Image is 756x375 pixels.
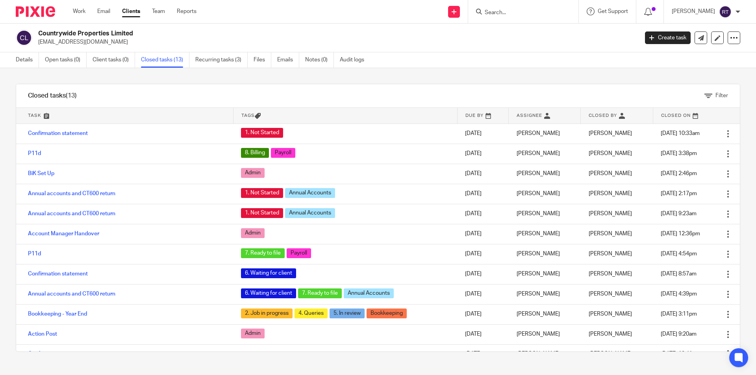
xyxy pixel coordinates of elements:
td: [DATE] [457,324,509,344]
a: Emails [277,52,299,68]
span: Payroll [287,248,311,258]
td: [DATE] [457,144,509,164]
a: Details [16,52,39,68]
td: [PERSON_NAME] [509,184,581,204]
img: svg%3E [719,6,732,18]
h1: Closed tasks [28,92,77,100]
a: Recurring tasks (3) [195,52,248,68]
td: [PERSON_NAME] [509,264,581,284]
span: 7. Ready to file [241,248,285,258]
a: Account Manager Handover [28,231,99,236]
span: [PERSON_NAME] [589,191,632,196]
span: Get Support [598,9,628,14]
td: [DATE] [457,164,509,184]
a: Confirmation statement [28,271,88,277]
a: P11d [28,151,41,156]
span: 1. Not Started [241,128,283,138]
span: [DATE] 2:17pm [661,191,697,196]
td: [PERSON_NAME] [509,144,581,164]
span: [PERSON_NAME] [589,231,632,236]
span: [PERSON_NAME] [589,251,632,257]
span: Admin [241,228,265,238]
input: Search [484,9,555,17]
td: [DATE] [457,184,509,204]
span: Filter [715,93,728,98]
td: [DATE] [457,344,509,363]
a: Annual accounts and CT600 return [28,291,115,297]
div: --- [241,350,449,358]
a: Create task [645,31,691,44]
span: [DATE] 3:11pm [661,311,697,317]
a: BiK Set Up [28,171,54,176]
span: 4. Queries [295,308,328,318]
span: [DATE] 8:57am [661,271,697,277]
a: Audit logs [340,52,370,68]
a: Work [73,7,85,15]
td: [DATE] [457,304,509,324]
span: Annual Accounts [285,208,335,218]
a: Clients [122,7,140,15]
span: [DATE] 12:36pm [661,231,700,236]
span: [DATE] 12:41pm [661,351,700,357]
span: [DATE] 9:20am [661,331,697,337]
td: [PERSON_NAME] [509,164,581,184]
h2: Countrywide Properties Limited [38,30,514,38]
a: Client tasks (0) [93,52,135,68]
a: Confirmation statement [28,131,88,136]
td: [DATE] [457,204,509,224]
span: [DATE] 2:46pm [661,171,697,176]
span: 7. Ready to file [298,288,342,298]
span: 1. Not Started [241,188,283,198]
span: [PERSON_NAME] [589,351,632,357]
span: 5. In review [330,308,365,318]
span: [DATE] 9:23am [661,211,697,216]
span: [DATE] 10:33am [661,131,700,136]
span: [DATE] 4:39pm [661,291,697,297]
span: (13) [66,92,77,99]
a: Files [254,52,271,68]
img: svg%3E [16,30,32,46]
span: [PERSON_NAME] [589,271,632,277]
span: [PERSON_NAME] [589,331,632,337]
span: 8. Billing [241,148,269,158]
span: [DATE] 4:54pm [661,251,697,257]
td: [DATE] [457,244,509,264]
a: Reports [177,7,196,15]
span: 6. Waiting for client [241,268,296,278]
a: Annual accounts and CT600 return [28,191,115,196]
td: [PERSON_NAME] [509,284,581,304]
span: [PERSON_NAME] [589,291,632,297]
span: [PERSON_NAME] [589,311,632,317]
span: Annual Accounts [285,188,335,198]
a: Open tasks (0) [45,52,87,68]
span: [PERSON_NAME] [589,131,632,136]
a: Team [152,7,165,15]
img: Pixie [16,6,55,17]
p: [PERSON_NAME] [672,7,715,15]
td: [DATE] [457,284,509,304]
a: P11d [28,251,41,257]
td: [PERSON_NAME] [509,244,581,264]
span: [PERSON_NAME] [589,171,632,176]
span: Admin [241,168,265,178]
span: 6. Waiting for client [241,288,296,298]
td: [PERSON_NAME] [509,204,581,224]
a: Action Post [28,331,57,337]
a: Confirmation statement [28,351,88,357]
td: [DATE] [457,124,509,144]
td: [PERSON_NAME] [509,224,581,244]
span: [DATE] 3:38pm [661,151,697,156]
span: [PERSON_NAME] [589,151,632,156]
td: [PERSON_NAME] [509,324,581,344]
td: [DATE] [457,264,509,284]
span: Bookkeeping [367,308,407,318]
td: [DATE] [457,224,509,244]
a: Notes (0) [305,52,334,68]
th: Tags [233,108,457,124]
a: Annual accounts and CT600 return [28,211,115,216]
span: 2. Job in progress [241,308,293,318]
td: [PERSON_NAME] [509,344,581,363]
a: Email [97,7,110,15]
span: 1. Not Started [241,208,283,218]
td: [PERSON_NAME] [509,124,581,144]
